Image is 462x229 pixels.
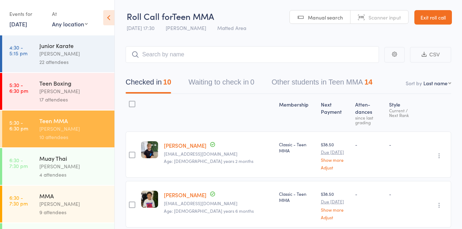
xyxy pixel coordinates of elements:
a: 4:30 -5:15 pmJunior Karate[PERSON_NAME]22 attendees [2,35,114,72]
div: Atten­dances [352,97,387,128]
a: [PERSON_NAME] [164,191,206,199]
time: 5:30 - 6:30 pm [9,82,28,94]
a: Adjust [321,215,349,220]
div: Muay Thai [39,154,108,162]
div: [PERSON_NAME] [39,49,108,58]
span: Teen MMA [172,10,214,22]
div: 4 attendees [39,170,108,179]
span: Matted Area [217,24,246,31]
small: Tomekbla@gmail.com [164,151,273,156]
div: 9 attendees [39,208,108,216]
time: 6:30 - 7:30 pm [9,195,28,206]
button: Checked in10 [126,74,171,94]
div: Events for [9,8,45,20]
span: [DATE] 17:30 [127,24,154,31]
a: Adjust [321,165,349,170]
span: Roll Call for [127,10,172,22]
button: Other students in Teen MMA14 [272,74,372,94]
a: Exit roll call [414,10,452,25]
div: Classic - Teen MMA [279,191,315,203]
a: [DATE] [9,20,27,28]
div: Membership [276,97,318,128]
img: image1739428067.png [141,141,158,158]
div: - [355,191,384,197]
div: - [355,141,384,147]
div: $38.50 [321,141,349,170]
div: - [389,141,422,147]
div: Teen Boxing [39,79,108,87]
span: Age: [DEMOGRAPHIC_DATA] years 6 months [164,208,254,214]
time: 5:30 - 6:30 pm [9,120,28,131]
div: 10 [163,78,171,86]
div: 22 attendees [39,58,108,66]
div: since last grading [355,115,384,125]
button: Waiting to check in0 [188,74,254,94]
button: CSV [410,47,451,62]
div: Junior Karate [39,42,108,49]
span: Age: [DEMOGRAPHIC_DATA] years 2 months [164,158,253,164]
div: Next Payment [318,97,352,128]
label: Sort by [406,79,422,87]
div: - [389,191,422,197]
span: [PERSON_NAME] [166,24,206,31]
a: 6:30 -7:30 pmMMA[PERSON_NAME]9 attendees [2,186,114,222]
span: Manual search [308,14,343,21]
div: Classic - Teen MMA [279,141,315,154]
a: Show more [321,157,349,162]
time: 6:30 - 7:30 pm [9,157,28,169]
div: $38.50 [321,191,349,219]
a: [PERSON_NAME] [164,142,206,149]
div: [PERSON_NAME] [39,162,108,170]
time: 4:30 - 5:15 pm [9,44,27,56]
div: Last name [423,79,448,87]
small: Baileyob2012@gmail.com [164,201,273,206]
div: Teen MMA [39,117,108,125]
div: MMA [39,192,108,200]
span: Scanner input [369,14,401,21]
small: Due [DATE] [321,150,349,155]
img: image1738824670.png [141,191,158,208]
div: 0 [250,78,254,86]
div: [PERSON_NAME] [39,125,108,133]
input: Search by name [126,46,379,63]
div: 10 attendees [39,133,108,141]
div: Current / Next Rank [389,108,422,117]
div: [PERSON_NAME] [39,87,108,95]
a: Show more [321,207,349,212]
div: 14 [365,78,372,86]
a: 6:30 -7:30 pmMuay Thai[PERSON_NAME]4 attendees [2,148,114,185]
div: [PERSON_NAME] [39,200,108,208]
small: Due [DATE] [321,199,349,204]
div: Style [386,97,425,128]
div: Any location [52,20,88,28]
a: 5:30 -6:30 pmTeen Boxing[PERSON_NAME]17 attendees [2,73,114,110]
div: At [52,8,88,20]
a: 5:30 -6:30 pmTeen MMA[PERSON_NAME]10 attendees [2,111,114,147]
div: 17 attendees [39,95,108,104]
